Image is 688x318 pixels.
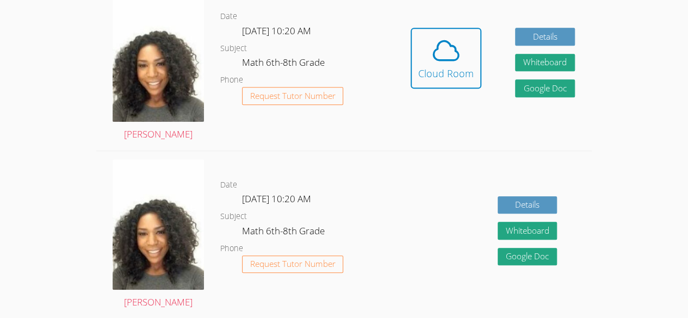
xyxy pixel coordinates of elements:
[418,66,474,81] div: Cloud Room
[113,159,204,311] a: [PERSON_NAME]
[220,178,237,192] dt: Date
[242,192,311,205] span: [DATE] 10:20 AM
[220,210,247,223] dt: Subject
[515,28,575,46] a: Details
[220,242,243,255] dt: Phone
[242,87,344,105] button: Request Tutor Number
[515,79,575,97] a: Google Doc
[242,24,311,37] span: [DATE] 10:20 AM
[250,260,336,268] span: Request Tutor Number
[242,255,344,273] button: Request Tutor Number
[113,159,204,290] img: avatar.png
[250,92,336,100] span: Request Tutor Number
[498,248,557,266] a: Google Doc
[242,223,327,242] dd: Math 6th-8th Grade
[498,196,557,214] a: Details
[242,55,327,73] dd: Math 6th-8th Grade
[498,222,557,240] button: Whiteboard
[220,10,237,23] dt: Date
[220,73,243,87] dt: Phone
[515,54,575,72] button: Whiteboard
[411,28,481,89] button: Cloud Room
[220,42,247,55] dt: Subject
